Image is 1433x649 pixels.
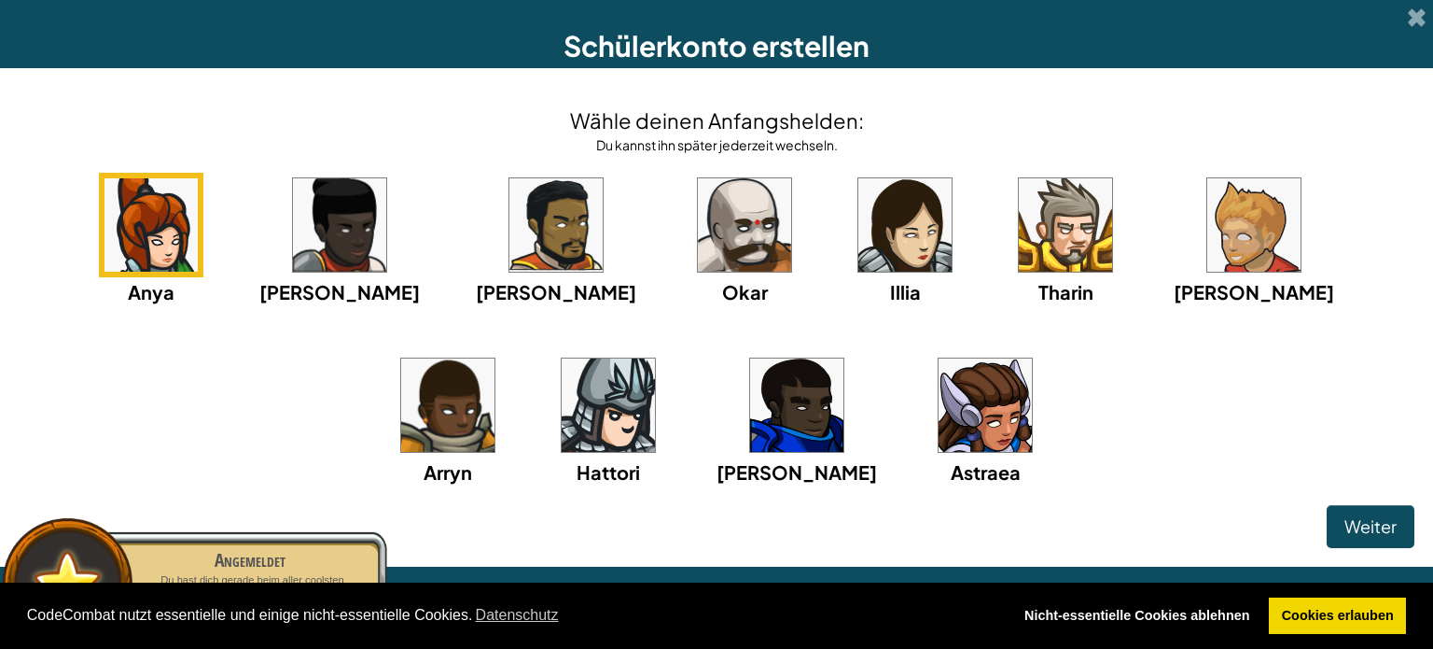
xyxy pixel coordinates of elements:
span: [PERSON_NAME] [1174,280,1334,303]
span: [PERSON_NAME] [259,280,420,303]
span: Hattori [577,460,640,484]
span: [PERSON_NAME] [716,460,877,484]
img: portrait.png [1019,178,1112,272]
img: portrait.png [509,178,603,272]
span: Arryn [424,460,472,484]
span: Illia [890,280,921,303]
a: allow cookies [1269,598,1406,635]
button: Weiter [1327,505,1414,548]
span: Weiter [1344,515,1397,537]
img: portrait.png [750,359,843,452]
span: CodeCombat nutzt essentielle und einige nicht-essentielle Cookies. [27,601,997,629]
img: portrait.png [104,178,198,272]
img: portrait.png [562,359,655,452]
span: Tharin [1038,280,1093,303]
img: portrait.png [1207,178,1301,272]
h4: Wähle deinen Anfangshelden: [570,106,864,135]
img: portrait.png [293,178,386,272]
a: Anmelden [786,581,854,599]
a: learn more about cookies [472,601,561,629]
span: Astraea [951,460,1021,484]
div: Angemeldet [132,547,368,573]
img: portrait.png [401,359,494,452]
a: deny cookies [1011,598,1262,635]
span: Anya [128,280,174,303]
p: Du hast dich gerade beim aller coolsten Programmierspiel angemeldet. [132,573,368,600]
img: portrait.png [939,359,1032,452]
img: default.png [25,542,110,625]
span: Hast du schon einen Account? [579,581,786,599]
img: portrait.png [858,178,952,272]
span: Okar [722,280,768,303]
span: Schülerkonto erstellen [563,28,870,63]
div: Du kannst ihn später jederzeit wechseln. [570,135,864,154]
span: [PERSON_NAME] [476,280,636,303]
img: portrait.png [698,178,791,272]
